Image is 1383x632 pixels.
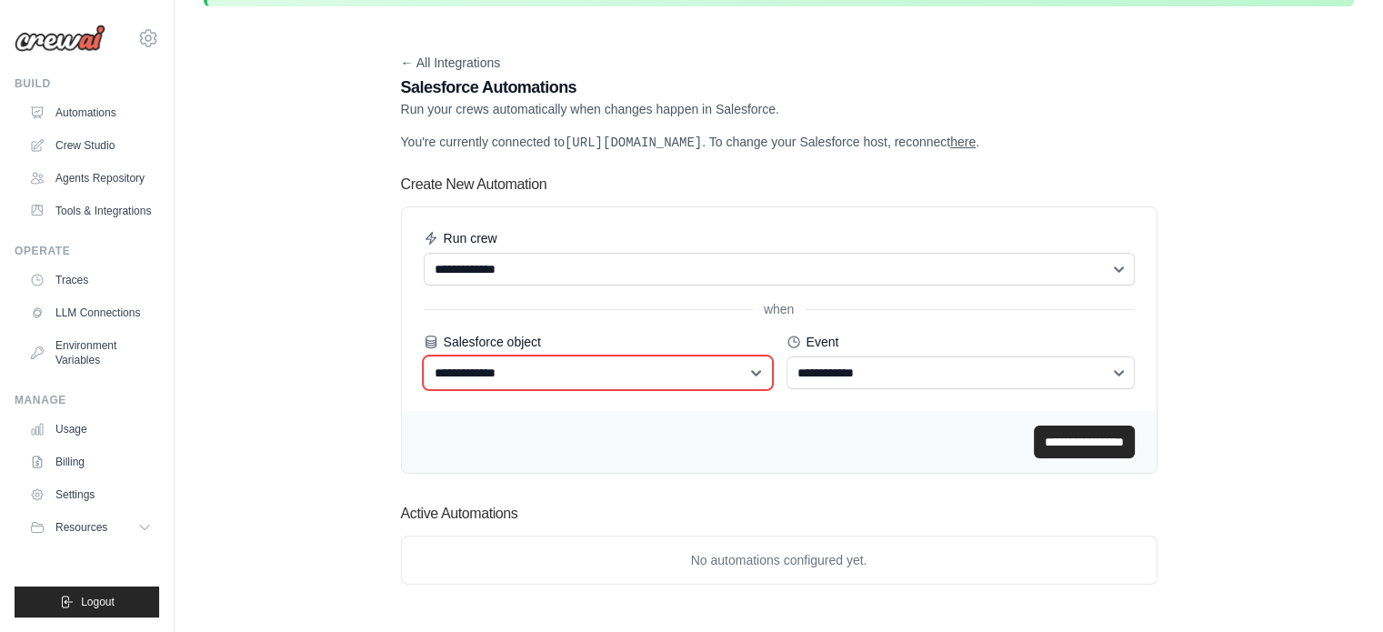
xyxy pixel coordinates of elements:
[15,244,159,258] div: Operate
[401,75,1158,100] h1: Salesforce Automations
[753,300,805,318] span: when
[401,100,1158,118] p: Run your crews automatically when changes happen in Salesforce.
[22,331,159,375] a: Environment Variables
[424,551,1135,569] p: No automations configured yet.
[787,333,1135,351] div: Event
[22,131,159,160] a: Crew Studio
[424,333,772,351] div: Salesforce object
[401,133,1158,152] p: You're currently connected to . To change your Salesforce host, reconnect .
[424,229,1135,247] div: Run crew
[15,393,159,407] div: Manage
[15,76,159,91] div: Build
[22,196,159,226] a: Tools & Integrations
[22,447,159,477] a: Billing
[22,513,159,542] button: Resources
[401,503,1158,525] h2: Active Automations
[401,55,501,70] a: ← All Integrations
[565,135,702,150] span: [URL][DOMAIN_NAME]
[950,135,976,149] a: here
[401,174,1158,196] h2: Create New Automation
[22,98,159,127] a: Automations
[22,480,159,509] a: Settings
[22,415,159,444] a: Usage
[22,164,159,193] a: Agents Repository
[22,298,159,327] a: LLM Connections
[22,266,159,295] a: Traces
[81,595,115,609] span: Logout
[15,25,105,52] img: Logo
[15,587,159,617] button: Logout
[55,520,107,535] span: Resources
